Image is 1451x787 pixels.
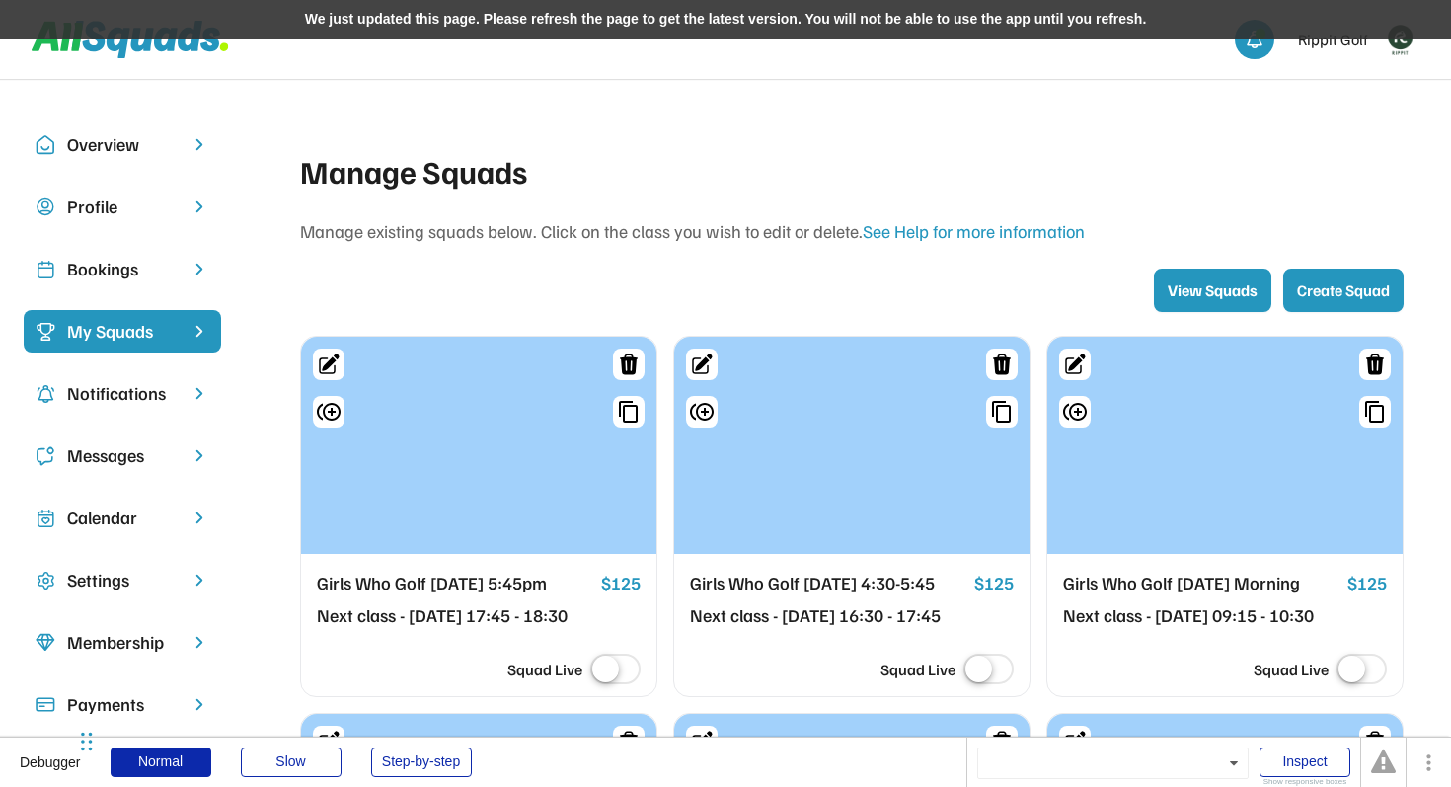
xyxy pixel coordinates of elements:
img: chevron-right.svg [190,260,209,278]
img: Icon%20copy%207.svg [36,509,55,528]
img: Rippitlogov2_green.png [1380,20,1419,59]
img: chevron-right.svg [190,509,209,527]
div: Overview [67,131,178,158]
img: Icon%20%2823%29.svg [36,322,55,342]
img: chevron-right.svg [190,633,209,652]
div: Next class - [DATE] 09:15 - 10:30 [1063,602,1339,630]
div: Settings [67,567,178,593]
div: Squad Live [1254,658,1329,681]
button: Create Squad [1283,269,1404,312]
div: Notifications [67,380,178,407]
div: Girls Who Golf [DATE] 5:45pm [317,570,593,597]
img: Icon%20copy%2010.svg [36,135,55,155]
img: bell-03%20%281%29.svg [1245,30,1264,49]
div: Normal [111,748,211,777]
div: My Squads [67,318,178,345]
div: Girls Who Golf [DATE] Morning [1063,570,1339,597]
div: Next class - [DATE] 16:30 - 17:45 [690,602,966,630]
a: See Help for more information [863,220,1085,242]
img: chevron-right.svg [190,695,209,714]
div: $125 [601,570,641,597]
div: Manage existing squads below. Click on the class you wish to edit or delete. [300,218,1404,245]
img: chevron-right.svg [190,197,209,216]
div: $125 [974,570,1014,597]
img: chevron-right.svg [190,384,209,403]
img: chevron-right.svg [190,571,209,590]
div: Step-by-step [371,748,472,777]
div: Show responsive boxes [1260,778,1350,786]
img: Icon%20copy%202.svg [36,260,55,279]
div: Payments [67,691,178,718]
div: Squad Live [880,658,955,681]
div: Rippit Golf [1298,28,1368,51]
img: Icon%20copy%2016.svg [36,571,55,590]
img: Icon%20copy%205.svg [36,446,55,466]
div: Slow [241,748,342,777]
img: user-circle.svg [36,197,55,217]
div: Membership [67,629,178,656]
div: Calendar [67,505,178,531]
img: Icon%20copy%204.svg [36,384,55,404]
img: chevron-right.svg [190,135,209,154]
img: Icon%20copy%208.svg [36,633,55,653]
button: View Squads [1154,269,1271,312]
img: chevron-right%20copy%203.svg [190,322,209,341]
div: Girls Who Golf [DATE] 4:30-5:45 [690,570,966,597]
div: $125 [1347,570,1387,597]
div: Bookings [67,256,178,282]
div: Messages [67,442,178,469]
div: Next class - [DATE] 17:45 - 18:30 [317,602,593,630]
div: Profile [67,194,178,220]
div: Manage Squads [300,147,1404,195]
div: Squad Live [507,658,582,681]
img: chevron-right.svg [190,446,209,465]
div: Inspect [1260,748,1350,777]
